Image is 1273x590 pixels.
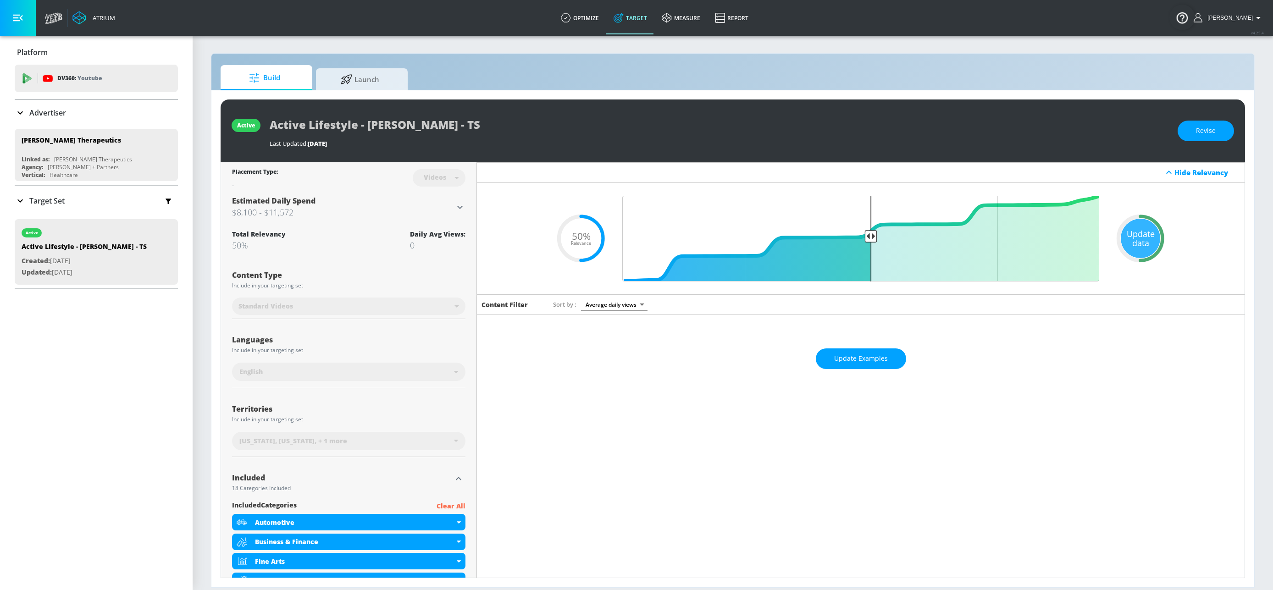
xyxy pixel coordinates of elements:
div: [PERSON_NAME] + Partners [48,163,119,171]
button: [PERSON_NAME] [1194,12,1264,23]
div: Daily Avg Views: [410,230,465,238]
p: Youtube [77,73,102,83]
h6: Content Filter [482,300,528,309]
span: [DATE] [308,139,327,148]
div: Update data [1121,219,1160,258]
div: Fitness [255,576,454,585]
span: included Categories [232,501,297,512]
a: Target [606,1,654,34]
a: Atrium [72,11,115,25]
div: Advertiser [15,100,178,126]
div: Fine Arts [255,557,454,566]
span: Standard Videos [238,302,293,311]
div: Automotive [232,514,465,530]
div: Hide Relevancy [1174,168,1240,177]
div: Business & Finance [232,534,465,550]
div: Automotive [255,518,454,527]
div: activeActive Lifestyle - [PERSON_NAME] - TSCreated:[DATE]Updated:[DATE] [15,219,178,285]
div: Last Updated: [270,139,1168,148]
span: Updated: [22,268,52,276]
span: Sort by [553,300,576,309]
div: 18 Categories Included [232,485,452,491]
span: [US_STATE], [US_STATE] [239,436,315,446]
span: Launch [325,68,395,90]
span: English [239,367,263,376]
div: Include in your targeting set [232,347,465,353]
div: [US_STATE], [US_STATE], + 1 more [232,432,465,450]
h3: $8,100 - $11,572 [232,206,454,219]
span: Relevance [571,241,591,246]
p: [DATE] [22,267,147,278]
span: login as: ashley.jan@zefr.com [1204,15,1253,21]
div: Linked as: [22,155,50,163]
div: DV360: Youtube [15,65,178,92]
span: Created: [22,256,50,265]
button: Open Resource Center [1169,5,1195,30]
div: 0 [410,240,465,251]
p: Target Set [29,196,65,206]
div: [PERSON_NAME] Therapeutics [54,155,132,163]
div: Hide Relevancy [477,162,1245,183]
div: Vertical: [22,171,45,179]
div: Territories [232,405,465,413]
div: [PERSON_NAME] TherapeuticsLinked as:[PERSON_NAME] TherapeuticsAgency:[PERSON_NAME] + PartnersVert... [15,129,178,181]
span: Build [230,67,299,89]
div: Languages [232,336,465,343]
div: Total Relevancy [232,230,286,238]
div: Fine Arts [232,553,465,569]
span: v 4.25.4 [1251,30,1264,35]
button: Revise [1178,121,1234,141]
div: Fitness [232,573,465,589]
div: Average daily views [581,298,648,311]
div: Estimated Daily Spend$8,100 - $11,572 [232,196,465,219]
p: Platform [17,47,48,57]
p: [DATE] [22,255,147,267]
span: Revise [1196,125,1216,137]
a: measure [654,1,708,34]
div: Healthcare [50,171,78,179]
p: DV360: [57,73,102,83]
div: Atrium [89,14,115,22]
div: English [232,363,465,381]
p: Clear All [437,501,465,512]
div: Included [232,474,452,481]
p: Advertiser [29,108,66,118]
div: Active Lifestyle - [PERSON_NAME] - TS [22,242,147,255]
div: Business & Finance [255,537,454,546]
div: Platform [15,39,178,65]
div: Include in your targeting set [232,417,465,422]
span: Update Examples [834,353,888,364]
a: optimize [553,1,606,34]
span: , + 1 more [315,436,347,446]
div: Include in your targeting set [232,283,465,288]
div: active [26,231,38,235]
div: Placement Type: [232,168,278,177]
div: Content Type [232,271,465,279]
div: active [237,121,255,129]
div: [PERSON_NAME] Therapeutics [22,136,121,144]
div: Target Set [15,186,178,216]
span: Estimated Daily Spend [232,196,315,206]
button: Update Examples [816,348,906,369]
div: Agency: [22,163,43,171]
a: Report [708,1,756,34]
span: 50% [572,232,591,241]
div: 50% [232,240,286,251]
input: Final Threshold [618,196,1104,281]
div: Videos [419,173,451,181]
